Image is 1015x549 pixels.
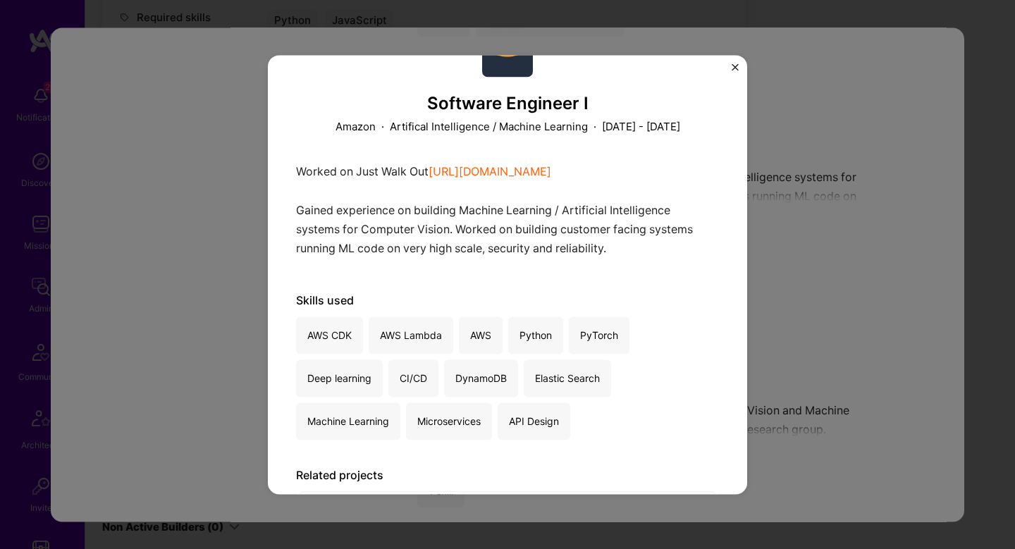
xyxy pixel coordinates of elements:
button: Close [732,63,739,78]
div: Deep learning [296,360,383,397]
span: · [593,120,596,135]
div: DynamoDB [444,360,518,397]
p: Artifical Intelligence / Machine Learning [390,120,588,135]
div: API Design [498,403,570,440]
span: · [381,120,384,135]
h3: Software Engineer I [296,94,719,114]
div: Microservices [406,403,492,440]
div: AWS [459,317,503,354]
p: Amazon [336,120,376,135]
div: AWS Lambda [369,317,453,354]
div: Machine Learning [296,403,400,440]
div: Related projects [296,469,719,483]
p: [DATE] - [DATE] [602,120,680,135]
div: CI/CD [388,360,438,397]
div: AWS CDK [296,317,363,354]
div: PyTorch [569,317,629,354]
div: Python [508,317,563,354]
div: Skills used [296,294,719,309]
div: Elastic Search [524,360,611,397]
